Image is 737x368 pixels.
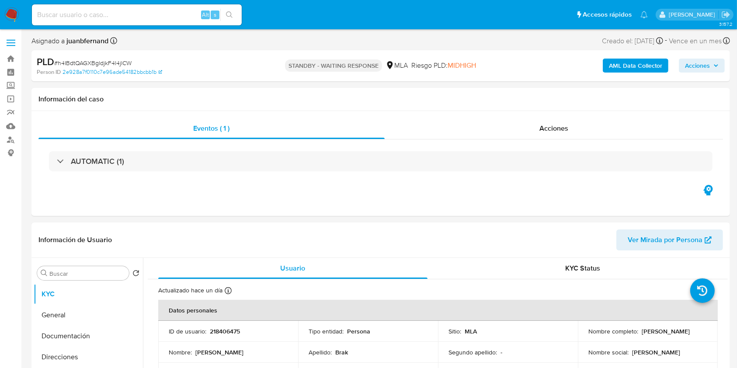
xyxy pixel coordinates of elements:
a: Notificaciones [640,11,648,18]
span: Accesos rápidos [583,10,632,19]
span: - [665,35,667,47]
a: Salir [721,10,730,19]
button: Buscar [41,270,48,277]
span: Usuario [280,263,305,273]
span: MIDHIGH [448,60,476,70]
div: Creado el: [DATE] [602,35,663,47]
button: Volver al orden por defecto [132,270,139,279]
span: Vence en un mes [669,36,722,46]
p: Brak [335,348,348,356]
p: Nombre social : [588,348,629,356]
button: Direcciones [34,347,143,368]
button: search-icon [220,9,238,21]
h1: Información del caso [38,95,723,104]
button: Documentación [34,326,143,347]
p: - [501,348,502,356]
p: Actualizado hace un día [158,286,222,295]
p: [PERSON_NAME] [642,327,690,335]
p: Nombre : [169,348,192,356]
input: Buscar [49,270,125,278]
p: Tipo entidad : [309,327,344,335]
a: 2e928a7f0110c7e96ade54182bbcbb1b [63,68,162,76]
p: Sitio : [448,327,461,335]
span: Acciones [539,123,568,133]
span: Riesgo PLD: [411,61,476,70]
p: Apellido : [309,348,332,356]
span: s [214,10,216,19]
b: juanbfernand [65,36,108,46]
span: KYC Status [565,263,600,273]
p: Persona [347,327,370,335]
span: Acciones [685,59,710,73]
span: Ver Mirada por Persona [628,229,702,250]
h3: AUTOMATIC (1) [71,156,124,166]
b: AML Data Collector [609,59,662,73]
p: Segundo apellido : [448,348,497,356]
div: MLA [386,61,408,70]
b: Person ID [37,68,61,76]
button: KYC [34,284,143,305]
p: juanbautista.fernandez@mercadolibre.com [669,10,718,19]
p: [PERSON_NAME] [632,348,680,356]
p: ID de usuario : [169,327,206,335]
h1: Información de Usuario [38,236,112,244]
span: # h4IBdtQAGXBgldjkF4l4jlCW [54,59,132,67]
span: Eventos ( 1 ) [193,123,229,133]
span: Alt [202,10,209,19]
p: STANDBY - WAITING RESPONSE [285,59,382,72]
input: Buscar usuario o caso... [32,9,242,21]
button: AML Data Collector [603,59,668,73]
p: 218406475 [210,327,240,335]
div: AUTOMATIC (1) [49,151,713,171]
p: MLA [465,327,477,335]
th: Datos personales [158,300,718,321]
span: Asignado a [31,36,108,46]
button: Acciones [679,59,725,73]
button: Ver Mirada por Persona [616,229,723,250]
p: [PERSON_NAME] [195,348,243,356]
p: Nombre completo : [588,327,638,335]
button: General [34,305,143,326]
b: PLD [37,55,54,69]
